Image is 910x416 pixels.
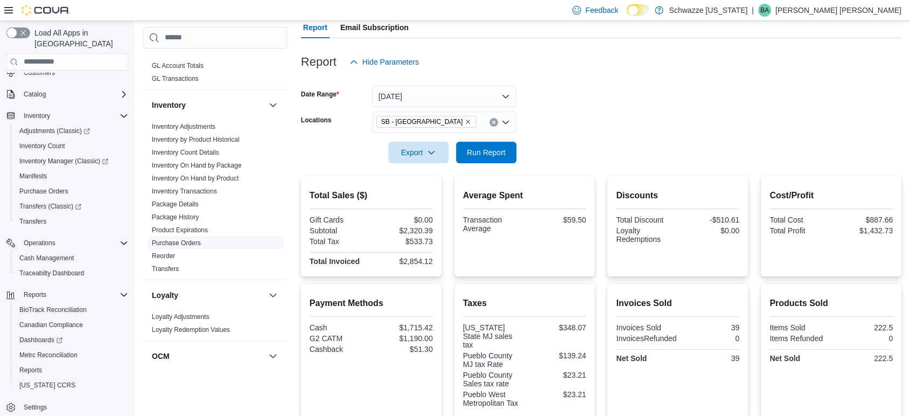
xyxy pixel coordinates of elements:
span: Loyalty Adjustments [152,313,209,321]
span: Inventory Count [19,142,65,150]
button: Finance [267,38,279,51]
div: Brandon Allen Benoit [758,4,771,17]
span: [US_STATE] CCRS [19,381,75,390]
div: InvoicesRefunded [616,334,676,343]
span: Canadian Compliance [19,321,83,329]
a: Package Details [152,200,199,208]
div: $1,432.73 [834,226,893,235]
button: Inventory [267,99,279,112]
a: [US_STATE] CCRS [15,379,80,392]
h2: Cost/Profit [769,189,893,202]
h2: Taxes [463,297,586,310]
a: Loyalty Adjustments [152,313,209,321]
span: Inventory by Product Historical [152,135,240,144]
a: Manifests [15,170,51,183]
span: BA [760,4,769,17]
span: Canadian Compliance [15,318,128,331]
div: $533.73 [373,237,432,246]
p: [PERSON_NAME] [PERSON_NAME] [775,4,901,17]
a: Cash Management [15,252,78,265]
div: Loyalty Redemptions [616,226,675,244]
button: Catalog [19,88,50,101]
button: OCM [267,350,279,363]
a: Loyalty Redemption Values [152,326,230,334]
span: Dashboards [15,334,128,346]
span: Purchase Orders [15,185,128,198]
a: Traceabilty Dashboard [15,267,88,280]
h3: Loyalty [152,290,178,301]
div: $0.00 [373,216,432,224]
button: Purchase Orders [11,184,132,199]
button: Inventory [152,100,264,110]
span: Package History [152,213,199,221]
a: Inventory Transactions [152,188,217,195]
h2: Invoices Sold [616,297,739,310]
span: Export [395,142,442,163]
strong: Net Sold [769,354,800,363]
span: Transfers (Classic) [15,200,128,213]
p: Schwazze [US_STATE] [669,4,747,17]
span: BioTrack Reconciliation [15,303,128,316]
span: Operations [24,239,55,247]
div: Total Cost [769,216,829,224]
span: Purchase Orders [19,187,68,196]
a: Inventory On Hand by Product [152,175,239,182]
button: Operations [2,235,132,251]
button: Customers [2,65,132,80]
a: Inventory Count Details [152,149,219,156]
span: Transfers [15,215,128,228]
div: Invoices Sold [616,323,675,332]
span: Hide Parameters [362,57,419,67]
div: $23.21 [527,371,586,379]
button: Transfers [11,214,132,229]
div: Subtotal [310,226,369,235]
button: Catalog [2,87,132,102]
span: Settings [19,400,128,414]
h3: OCM [152,351,170,362]
a: Reorder [152,252,175,260]
div: Finance [143,59,288,89]
span: BioTrack Reconciliation [19,306,87,314]
button: Remove SB - Pueblo West from selection in this group [465,119,471,125]
h2: Payment Methods [310,297,433,310]
button: Loyalty [267,289,279,302]
a: Transfers (Classic) [11,199,132,214]
a: BioTrack Reconciliation [15,303,91,316]
span: SB - Pueblo West [376,116,476,128]
span: Purchase Orders [152,239,201,247]
span: Inventory On Hand by Package [152,161,242,170]
span: Catalog [19,88,128,101]
span: Operations [19,237,128,249]
h3: Report [301,56,337,68]
div: $348.07 [527,323,586,332]
div: Items Sold [769,323,829,332]
a: GL Transactions [152,75,199,82]
span: Customers [19,66,128,79]
a: Settings [19,401,51,414]
button: Settings [2,399,132,415]
strong: Net Sold [616,354,647,363]
button: [US_STATE] CCRS [11,378,132,393]
a: GL Account Totals [152,62,204,70]
span: Reorder [152,252,175,260]
div: Loyalty [143,310,288,341]
span: Report [303,17,327,38]
div: Items Refunded [769,334,829,343]
div: Total Discount [616,216,675,224]
a: Transfers (Classic) [15,200,86,213]
button: Open list of options [501,118,510,127]
span: Reports [19,288,128,301]
span: Load All Apps in [GEOGRAPHIC_DATA] [30,27,128,49]
div: 39 [680,323,739,332]
div: $139.24 [527,351,586,360]
div: $51.30 [373,345,432,353]
div: Total Profit [769,226,829,235]
label: Date Range [301,90,339,99]
span: Loyalty Redemption Values [152,325,230,334]
div: 0 [834,334,893,343]
div: $1,190.00 [373,334,432,343]
div: 222.5 [834,354,893,363]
